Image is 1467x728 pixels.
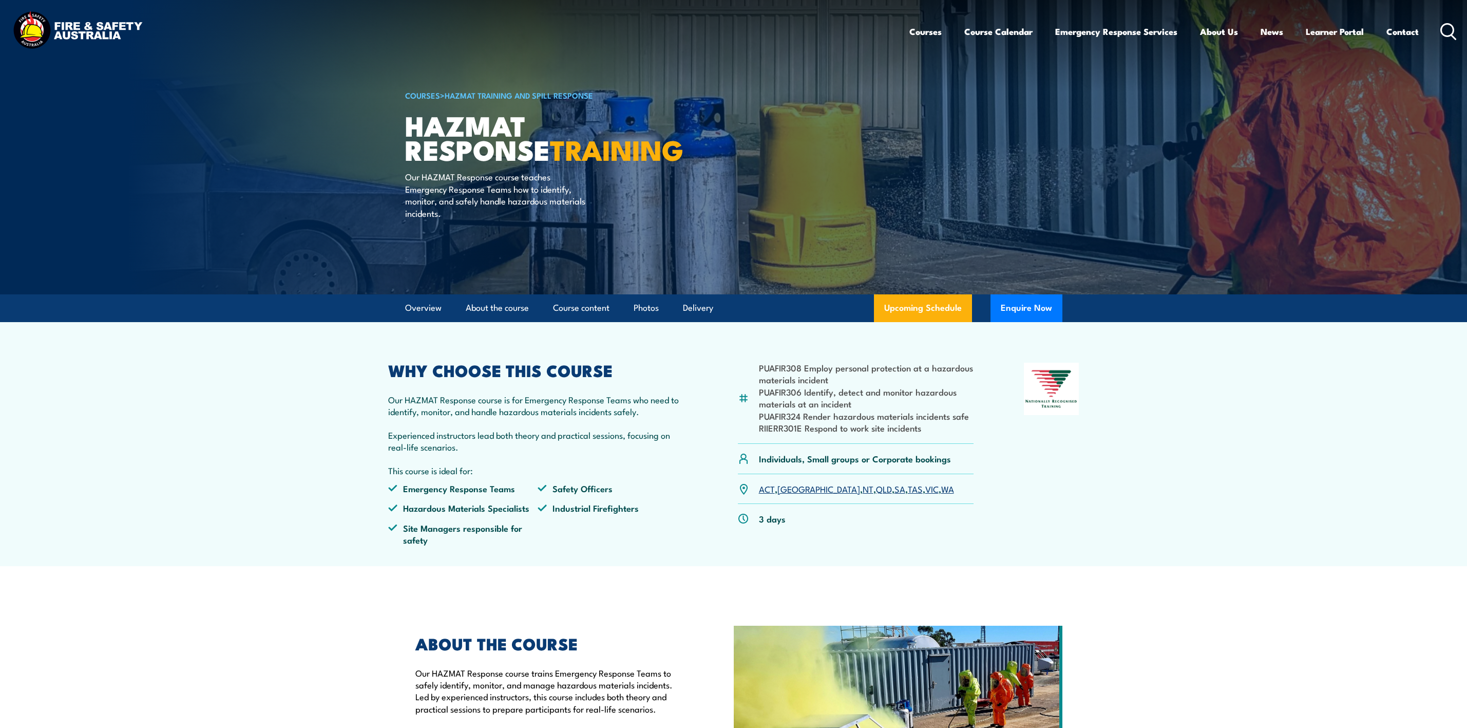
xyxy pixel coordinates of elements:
a: News [1261,18,1283,45]
a: About the course [466,294,529,322]
li: Site Managers responsible for safety [388,522,538,546]
p: Individuals, Small groups or Corporate bookings [759,453,951,464]
p: Our HAZMAT Response course trains Emergency Response Teams to safely identify, monitor, and manag... [415,667,687,715]
li: RIIERR301E Respond to work site incidents [759,422,974,434]
li: PUAFIR324 Render hazardous materials incidents safe [759,410,974,422]
p: 3 days [759,513,786,525]
a: QLD [876,482,892,495]
h2: WHY CHOOSE THIS COURSE [388,363,688,377]
a: ACT [759,482,775,495]
li: Emergency Response Teams [388,482,538,494]
li: PUAFIR308 Employ personal protection at a hazardous materials incident [759,362,974,386]
li: Safety Officers [538,482,688,494]
a: Courses [909,18,942,45]
p: Experienced instructors lead both theory and practical sessions, focusing on real-life scenarios. [388,429,688,453]
li: PUAFIR306 Identify, detect and monitor hazardous materials at an incident [759,386,974,410]
h6: > [405,89,659,101]
a: Contact [1386,18,1419,45]
a: COURSES [405,89,440,101]
a: VIC [925,482,939,495]
p: , , , , , , , [759,483,954,495]
a: Learner Portal [1306,18,1364,45]
a: HAZMAT Training and Spill Response [445,89,593,101]
a: WA [941,482,954,495]
li: Industrial Firefighters [538,502,688,514]
a: [GEOGRAPHIC_DATA] [777,482,860,495]
img: Nationally Recognised Training logo. [1024,363,1079,415]
a: Photos [634,294,659,322]
h2: ABOUT THE COURSE [415,636,687,650]
a: Course content [553,294,609,322]
p: This course is ideal for: [388,464,688,476]
a: Overview [405,294,442,322]
a: NT [863,482,873,495]
a: Emergency Response Services [1055,18,1177,45]
a: About Us [1200,18,1238,45]
h1: Hazmat Response [405,113,659,161]
li: Hazardous Materials Specialists [388,502,538,514]
a: Course Calendar [964,18,1033,45]
a: Upcoming Schedule [874,294,972,322]
strong: TRAINING [550,127,683,170]
a: Delivery [683,294,713,322]
p: Our HAZMAT Response course teaches Emergency Response Teams how to identify, monitor, and safely ... [405,171,593,219]
button: Enquire Now [990,294,1062,322]
p: Our HAZMAT Response course is for Emergency Response Teams who need to identify, monitor, and han... [388,394,688,418]
a: SA [894,482,905,495]
a: TAS [908,482,923,495]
